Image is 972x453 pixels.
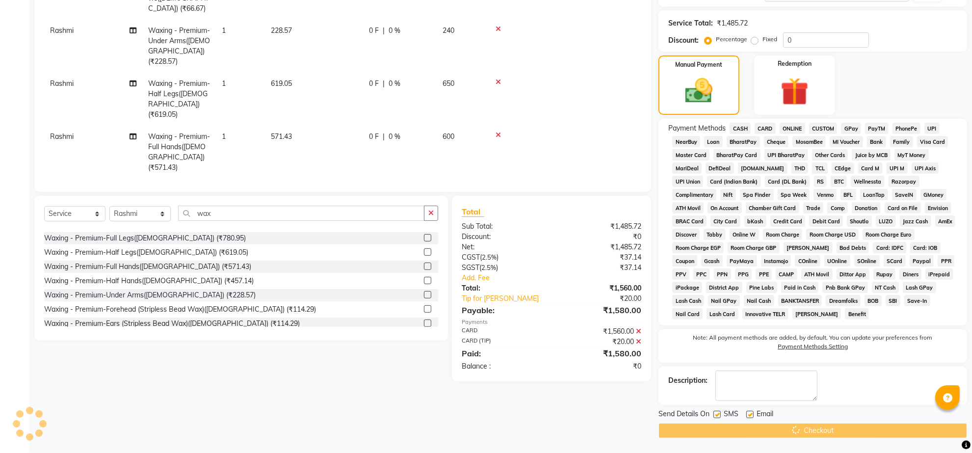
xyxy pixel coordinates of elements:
span: DefiDeal [706,162,734,174]
span: 1 [222,79,226,88]
span: iPackage [672,282,702,293]
div: ₹0 [552,361,649,372]
span: Lash Card [707,308,738,320]
div: ₹20.00 [552,337,649,347]
div: ₹20.00 [568,293,649,304]
a: Tip for [PERSON_NAME] [454,293,568,304]
span: SBI [886,295,900,306]
img: _cash.svg [677,75,721,107]
span: Dittor App [837,268,869,280]
div: Paid: [454,347,552,359]
span: [PERSON_NAME] [792,308,841,320]
span: TCL [812,162,828,174]
span: [DOMAIN_NAME] [738,162,788,174]
span: BOB [865,295,882,306]
span: Debit Card [809,215,843,227]
span: Loan [704,136,723,147]
span: PPE [756,268,772,280]
img: _gift.svg [772,74,817,109]
div: Waxing - Premium-Ears (Stripless Bead Wax)([DEMOGRAPHIC_DATA]) (₹114.29) [44,319,300,329]
span: 240 [443,26,454,35]
div: Payments [462,318,641,326]
span: | [383,132,385,142]
span: Email [757,409,773,421]
div: Waxing - Premium-Forehead (Stripless Bead Wax)([DEMOGRAPHIC_DATA]) (₹114.29) [44,304,316,315]
span: Lash GPay [903,282,936,293]
span: Comp [827,202,848,213]
span: BharatPay [727,136,760,147]
span: PhonePe [893,123,920,134]
div: Description: [668,375,708,386]
span: Jazz Cash [900,215,931,227]
div: ₹1,485.72 [552,221,649,232]
span: CGST [462,253,480,262]
span: PPG [735,268,752,280]
span: 600 [443,132,454,141]
span: 2.5% [482,253,497,261]
span: Pine Labs [746,282,777,293]
div: Waxing - Premium-Under Arms([DEMOGRAPHIC_DATA]) (₹228.57) [44,290,256,300]
span: 1 [222,132,226,141]
span: CAMP [776,268,797,280]
span: 571.43 [271,132,292,141]
div: ₹0 [552,232,649,242]
input: Search or Scan [178,206,424,221]
span: MI Voucher [830,136,863,147]
label: Fixed [762,35,777,44]
span: Nift [720,189,736,200]
span: 0 % [389,132,400,142]
span: SaveIN [892,189,917,200]
span: CASH [730,123,751,134]
span: Card (DL Bank) [765,176,810,187]
span: 0 % [389,79,400,89]
label: Redemption [778,59,812,68]
span: 2.5% [481,264,496,271]
span: 650 [443,79,454,88]
span: 619.05 [271,79,292,88]
span: BRAC Card [672,215,707,227]
span: 228.57 [271,26,292,35]
span: Room Charge USD [806,229,859,240]
div: Discount: [668,35,699,46]
span: Rashmi [50,79,74,88]
div: Payable: [454,304,552,316]
span: PPV [672,268,689,280]
span: Waxing - Premium-Half Legs([DEMOGRAPHIC_DATA]) (₹619.05) [148,79,210,119]
span: Save-In [904,295,930,306]
span: Coupon [672,255,697,266]
span: 1 [222,26,226,35]
span: Nail Card [672,308,703,320]
span: Spa Week [778,189,810,200]
span: Discover [672,229,700,240]
span: LUZO [876,215,896,227]
span: Lash Cash [672,295,704,306]
div: Discount: [454,232,552,242]
span: AmEx [935,215,956,227]
span: Trade [803,202,824,213]
span: THD [791,162,809,174]
span: PayMaya [727,255,757,266]
span: District App [706,282,742,293]
span: [PERSON_NAME] [784,242,833,253]
span: Credit Card [770,215,806,227]
span: Diners [899,268,921,280]
span: PPC [693,268,710,280]
span: Juice by MCB [852,149,891,160]
span: Family [890,136,913,147]
span: | [383,79,385,89]
span: ONLINE [780,123,805,134]
span: BharatPay Card [713,149,761,160]
div: Net: [454,242,552,252]
span: Bank [867,136,886,147]
label: Note: All payment methods are added, by default. You can update your preferences from [668,333,957,355]
span: Dreamfolks [826,295,861,306]
span: Benefit [845,308,869,320]
label: Payment Methods Setting [778,342,848,351]
span: Venmo [814,189,837,200]
span: CARD [755,123,776,134]
span: Payment Methods [668,123,726,133]
span: Card: IOB [910,242,941,253]
div: Sub Total: [454,221,552,232]
span: Nail Cash [744,295,774,306]
span: Paid in Cash [781,282,819,293]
